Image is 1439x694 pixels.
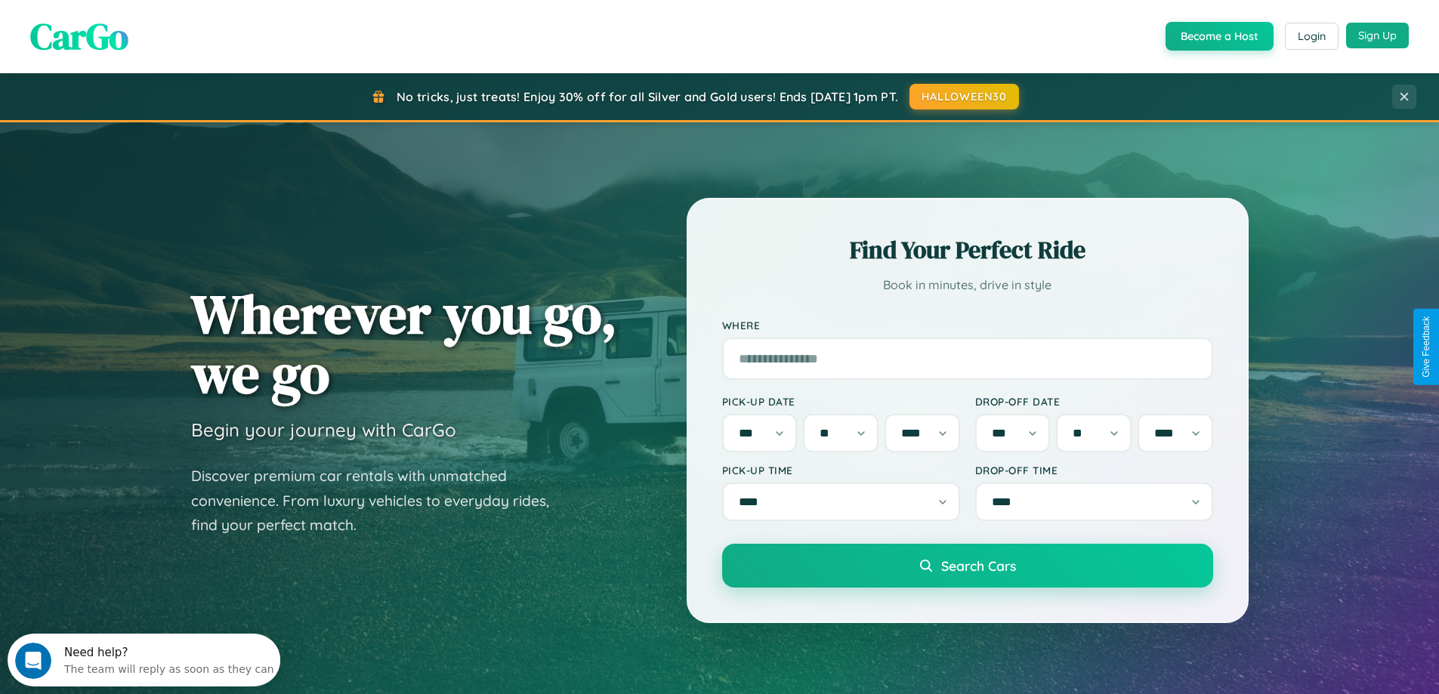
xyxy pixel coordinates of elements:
[975,464,1213,477] label: Drop-off Time
[397,89,898,104] span: No tricks, just treats! Enjoy 30% off for all Silver and Gold users! Ends [DATE] 1pm PT.
[722,395,960,408] label: Pick-up Date
[8,634,280,686] iframe: Intercom live chat discovery launcher
[722,319,1213,332] label: Where
[941,557,1016,574] span: Search Cars
[30,11,128,61] span: CarGo
[1346,23,1409,48] button: Sign Up
[57,13,267,25] div: Need help?
[722,544,1213,588] button: Search Cars
[1285,23,1339,50] button: Login
[909,84,1019,109] button: HALLOWEEN30
[191,284,617,403] h1: Wherever you go, we go
[191,464,569,538] p: Discover premium car rentals with unmatched convenience. From luxury vehicles to everyday rides, ...
[6,6,281,48] div: Open Intercom Messenger
[975,395,1213,408] label: Drop-off Date
[191,418,456,441] h3: Begin your journey with CarGo
[722,464,960,477] label: Pick-up Time
[57,25,267,41] div: The team will reply as soon as they can
[15,643,51,679] iframe: Intercom live chat
[1166,22,1274,51] button: Become a Host
[722,233,1213,267] h2: Find Your Perfect Ride
[1421,316,1431,378] div: Give Feedback
[722,274,1213,296] p: Book in minutes, drive in style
